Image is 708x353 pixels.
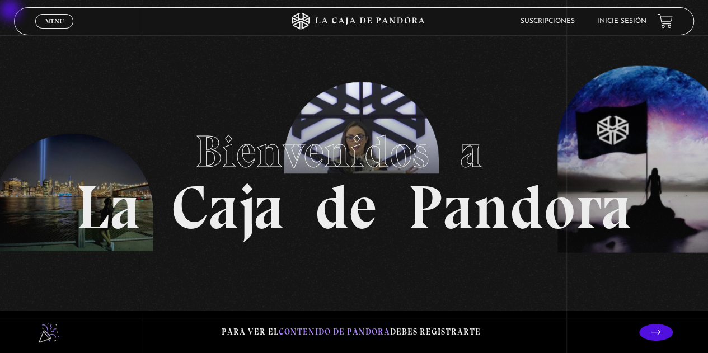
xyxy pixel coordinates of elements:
[41,27,68,35] span: Cerrar
[521,18,575,25] a: Suscripciones
[597,18,646,25] a: Inicie sesión
[279,327,390,337] span: contenido de Pandora
[76,115,632,238] h1: La Caja de Pandora
[222,324,481,340] p: Para ver el debes registrarte
[195,125,513,178] span: Bienvenidos a
[45,18,64,25] span: Menu
[658,13,673,29] a: View your shopping cart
